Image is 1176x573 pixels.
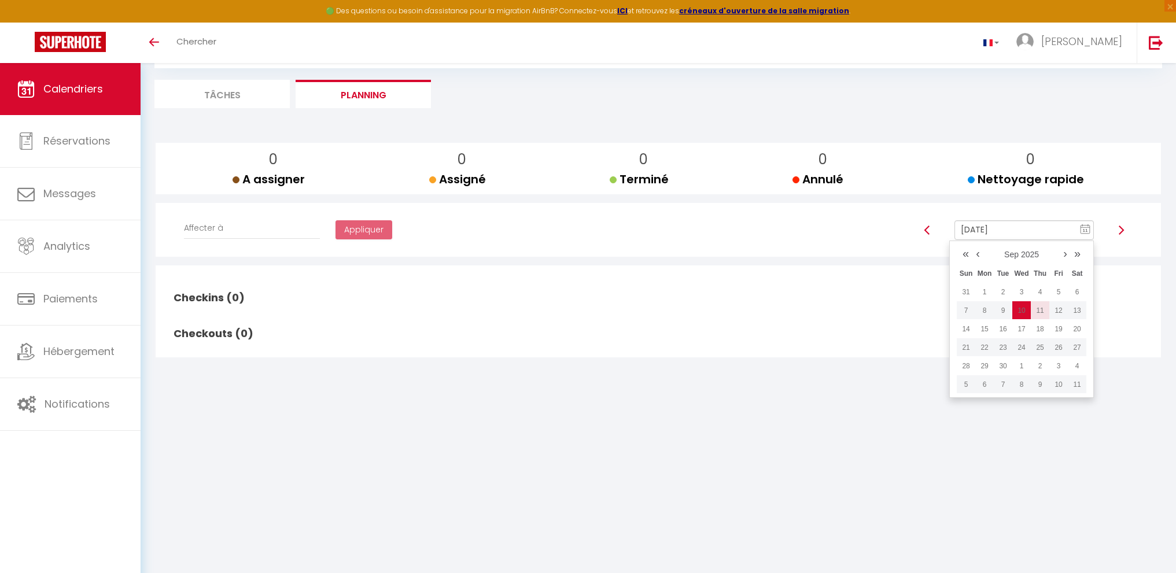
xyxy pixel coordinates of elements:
[1031,264,1049,283] th: Thu
[802,149,843,171] p: 0
[1049,320,1068,338] td: Sep 19, 2025
[438,149,486,171] p: 0
[1083,228,1089,233] text: 11
[1031,357,1049,375] td: Oct 02, 2025
[43,134,110,148] span: Réservations
[1004,250,1019,259] a: Sep
[610,171,669,187] span: Terminé
[994,301,1012,320] td: Sep 09, 2025
[977,149,1084,171] p: 0
[968,171,1084,187] span: Nettoyage rapide
[176,35,216,47] span: Chercher
[957,264,975,283] th: Sun
[975,357,994,375] td: Sep 29, 2025
[1031,283,1049,301] td: Sep 04, 2025
[1127,521,1167,564] iframe: Chat
[1012,301,1031,320] td: Sep 10, 2025
[1031,375,1049,394] td: Oct 09, 2025
[1149,35,1163,50] img: logout
[994,264,1012,283] th: Tue
[429,171,486,187] span: Assigné
[792,171,843,187] span: Annulé
[1041,34,1122,49] span: [PERSON_NAME]
[154,80,290,108] li: Tâches
[171,316,256,352] h2: Checkouts (0)
[975,301,994,320] td: Sep 08, 2025
[994,357,1012,375] td: Sep 30, 2025
[957,338,975,357] td: Sep 21, 2025
[975,320,994,338] td: Sep 15, 2025
[43,186,96,201] span: Messages
[957,320,975,338] td: Sep 14, 2025
[1049,264,1068,283] th: Fri
[972,245,983,262] a: ‹
[43,344,115,358] span: Hébergement
[35,32,106,52] img: Super Booking
[1068,338,1086,357] td: Sep 27, 2025
[1068,357,1086,375] td: Oct 04, 2025
[171,280,256,316] h2: Checkins (0)
[1012,338,1031,357] td: Sep 24, 2025
[975,264,994,283] th: Mon
[994,375,1012,394] td: Oct 07, 2025
[1068,320,1086,338] td: Sep 20, 2025
[1016,33,1034,50] img: ...
[679,6,849,16] a: créneaux d'ouverture de la salle migration
[957,301,975,320] td: Sep 07, 2025
[975,283,994,301] td: Sep 01, 2025
[1068,283,1086,301] td: Sep 06, 2025
[296,80,431,108] li: Planning
[1012,320,1031,338] td: Sep 17, 2025
[1060,245,1071,262] a: ›
[619,149,669,171] p: 0
[1012,375,1031,394] td: Oct 08, 2025
[1049,375,1068,394] td: Oct 10, 2025
[168,23,225,63] a: Chercher
[954,220,1094,240] input: Select Date
[1049,338,1068,357] td: Sep 26, 2025
[336,220,392,240] button: Appliquer
[994,320,1012,338] td: Sep 16, 2025
[1012,357,1031,375] td: Oct 01, 2025
[959,245,972,262] a: «
[994,283,1012,301] td: Sep 02, 2025
[1008,23,1137,63] a: ... [PERSON_NAME]
[975,375,994,394] td: Oct 06, 2025
[617,6,628,16] a: ICI
[43,82,103,96] span: Calendriers
[975,338,994,357] td: Sep 22, 2025
[1021,250,1039,259] a: 2025
[1116,225,1126,235] img: arrow-right3.svg
[1068,264,1086,283] th: Sat
[45,397,110,411] span: Notifications
[43,291,98,306] span: Paiements
[923,225,932,235] img: arrow-left3.svg
[957,375,975,394] td: Oct 05, 2025
[1068,375,1086,394] td: Oct 11, 2025
[1068,301,1086,320] td: Sep 13, 2025
[957,357,975,375] td: Sep 28, 2025
[1071,245,1084,262] a: »
[242,149,305,171] p: 0
[1031,338,1049,357] td: Sep 25, 2025
[1049,283,1068,301] td: Sep 05, 2025
[1031,301,1049,320] td: Sep 11, 2025
[1012,264,1031,283] th: Wed
[233,171,305,187] span: A assigner
[1049,357,1068,375] td: Oct 03, 2025
[1031,320,1049,338] td: Sep 18, 2025
[957,283,975,301] td: Aug 31, 2025
[9,5,44,39] button: Ouvrir le widget de chat LiveChat
[1012,283,1031,301] td: Sep 03, 2025
[43,239,90,253] span: Analytics
[1049,301,1068,320] td: Sep 12, 2025
[994,338,1012,357] td: Sep 23, 2025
